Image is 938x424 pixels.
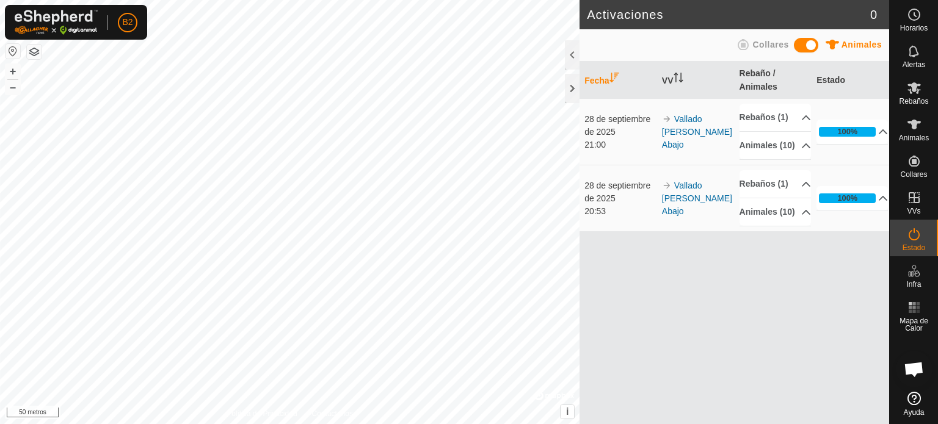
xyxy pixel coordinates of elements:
font: 21:00 [584,140,606,149]
font: VV [662,76,674,85]
p-accordion-header: 100% [816,186,888,210]
font: Rebaños (1) [740,179,788,189]
font: Mapa de Calor [900,317,928,332]
p-accordion-header: 100% [816,120,888,144]
button: Restablecer Mapa [5,44,20,59]
font: 20:53 [584,206,606,216]
img: flecha [662,181,672,190]
button: i [561,405,574,419]
font: Ayuda [904,408,925,417]
a: Contáctenos [312,408,353,419]
font: Collares [900,170,927,179]
font: – [10,81,16,93]
font: 100% [837,193,857,203]
font: Estado [903,243,925,252]
font: Infra [906,280,921,289]
font: Fecha [584,76,609,85]
font: Rebaño / Animales [740,68,777,92]
font: Estado [816,75,845,85]
button: Capas del Mapa [27,45,42,59]
font: Animales [899,134,929,142]
font: Contáctenos [312,409,353,418]
font: 28 de septiembre de 2025 [584,181,650,203]
font: Activaciones [587,8,663,21]
p-accordion-header: Animales (10) [740,132,811,159]
font: 28 de septiembre de 2025 [584,114,650,137]
a: Vallado [PERSON_NAME] Abajo [662,114,732,149]
font: Animales (10) [740,140,795,150]
font: Rebaños (1) [740,112,788,122]
p-accordion-header: Animales (10) [740,198,811,226]
font: i [566,406,569,417]
font: B2 [122,17,133,27]
font: 100% [837,127,857,136]
font: Animales [842,40,882,49]
font: 0 [870,8,877,21]
font: Animales (10) [740,207,795,217]
div: Chat abierto [896,351,933,387]
button: + [5,64,20,79]
font: Collares [752,40,788,49]
p-sorticon: Activar para ordenar [674,74,683,84]
font: Rebaños [899,97,928,106]
font: VVs [907,207,920,215]
div: 100% [819,193,876,203]
font: Alertas [903,60,925,69]
a: Ayuda [890,387,938,421]
a: Política de Privacidad [227,408,297,419]
p-accordion-header: Rebaños (1) [740,170,811,198]
img: Logotipo de Gallagher [15,10,98,35]
p-accordion-header: Rebaños (1) [740,104,811,131]
img: flecha [662,114,672,124]
font: Horarios [900,24,928,32]
button: – [5,80,20,95]
p-sorticon: Activar para ordenar [609,74,619,84]
font: + [10,65,16,77]
font: Política de Privacidad [227,409,297,418]
div: 100% [819,127,876,137]
a: Vallado [PERSON_NAME] Abajo [662,181,732,216]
